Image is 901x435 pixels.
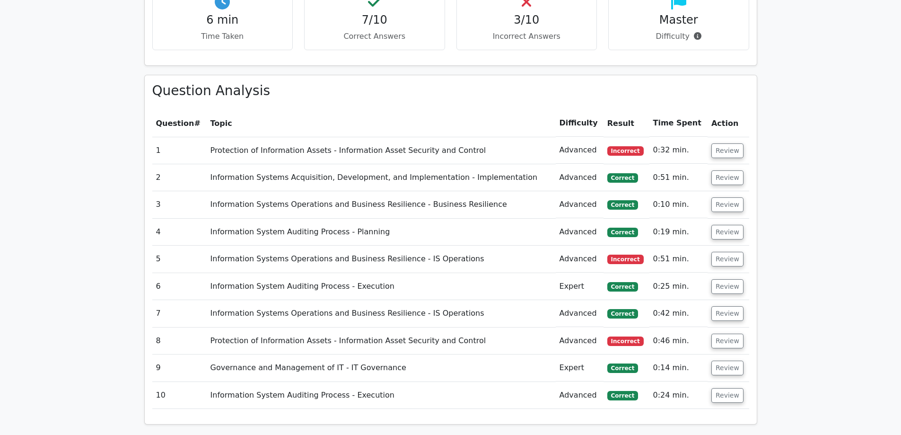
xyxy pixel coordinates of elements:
[711,252,744,266] button: Review
[207,246,556,273] td: Information Systems Operations and Business Resilience - IS Operations
[711,170,744,185] button: Review
[156,119,194,128] span: Question
[649,328,708,355] td: 0:46 min.
[607,173,638,183] span: Correct
[649,137,708,164] td: 0:32 min.
[556,164,604,191] td: Advanced
[711,306,744,321] button: Review
[607,228,638,237] span: Correct
[207,164,556,191] td: Information Systems Acquisition, Development, and Implementation - Implementation
[207,137,556,164] td: Protection of Information Assets - Information Asset Security and Control
[207,300,556,327] td: Information Systems Operations and Business Resilience - IS Operations
[711,143,744,158] button: Review
[556,219,604,246] td: Advanced
[312,31,437,42] p: Correct Answers
[207,219,556,246] td: Information System Auditing Process - Planning
[649,382,708,409] td: 0:24 min.
[607,337,644,346] span: Incorrect
[711,361,744,375] button: Review
[649,355,708,382] td: 0:14 min.
[649,191,708,218] td: 0:10 min.
[556,246,604,273] td: Advanced
[556,191,604,218] td: Advanced
[556,382,604,409] td: Advanced
[152,164,207,191] td: 2
[207,191,556,218] td: Information Systems Operations and Business Resilience - Business Resilience
[607,200,638,210] span: Correct
[556,328,604,355] td: Advanced
[616,13,741,27] h4: Master
[649,300,708,327] td: 0:42 min.
[711,225,744,240] button: Review
[556,355,604,382] td: Expert
[607,255,644,264] span: Incorrect
[649,273,708,300] td: 0:25 min.
[616,31,741,42] p: Difficulty
[556,110,604,137] th: Difficulty
[152,382,207,409] td: 10
[607,146,644,156] span: Incorrect
[152,328,207,355] td: 8
[604,110,649,137] th: Result
[711,197,744,212] button: Review
[152,355,207,382] td: 9
[152,246,207,273] td: 5
[160,13,285,27] h4: 6 min
[152,219,207,246] td: 4
[556,300,604,327] td: Advanced
[649,110,708,137] th: Time Spent
[207,382,556,409] td: Information System Auditing Process - Execution
[607,391,638,400] span: Correct
[711,279,744,294] button: Review
[160,31,285,42] p: Time Taken
[556,137,604,164] td: Advanced
[649,164,708,191] td: 0:51 min.
[207,328,556,355] td: Protection of Information Assets - Information Asset Security and Control
[312,13,437,27] h4: 7/10
[207,110,556,137] th: Topic
[152,191,207,218] td: 3
[556,273,604,300] td: Expert
[152,83,749,99] h3: Question Analysis
[649,246,708,273] td: 0:51 min.
[464,13,589,27] h4: 3/10
[607,309,638,319] span: Correct
[711,388,744,403] button: Review
[152,110,207,137] th: #
[152,300,207,327] td: 7
[607,364,638,373] span: Correct
[207,273,556,300] td: Information System Auditing Process - Execution
[708,110,749,137] th: Action
[152,137,207,164] td: 1
[207,355,556,382] td: Governance and Management of IT - IT Governance
[464,31,589,42] p: Incorrect Answers
[152,273,207,300] td: 6
[649,219,708,246] td: 0:19 min.
[711,334,744,348] button: Review
[607,282,638,292] span: Correct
